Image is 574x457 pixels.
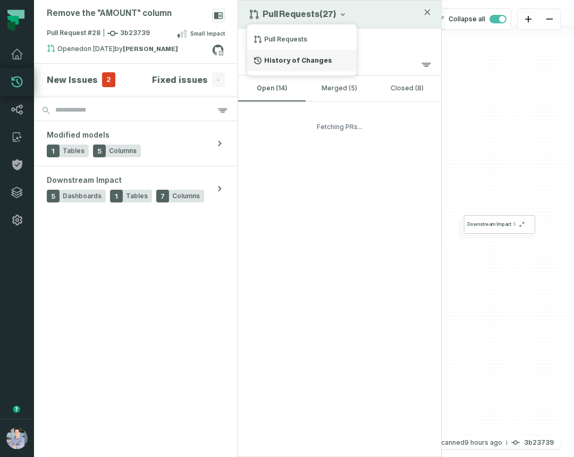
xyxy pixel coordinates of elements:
div: Pull Requests(27) [247,24,357,76]
img: avatar of Alon Nafta [6,428,28,449]
button: Pull Requests(27) [249,9,347,20]
div: History of Changes [247,50,357,71]
div: Tooltip anchor [12,404,21,414]
div: Pull Requests [247,29,357,50]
